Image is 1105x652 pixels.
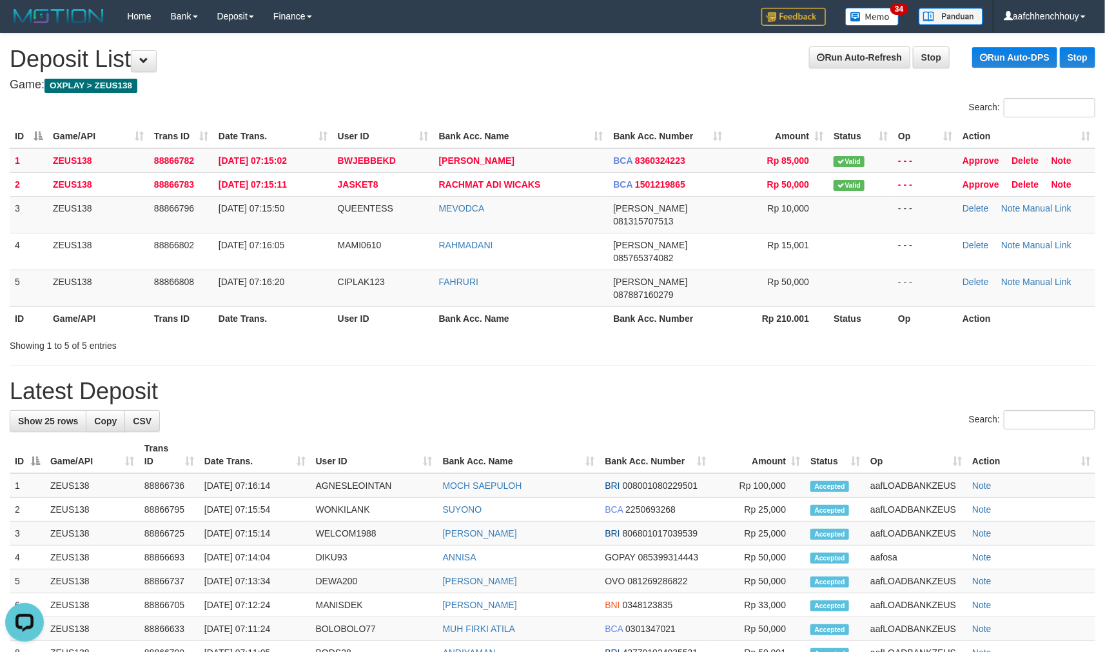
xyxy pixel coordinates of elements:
span: Rp 50,000 [768,277,810,287]
td: ZEUS138 [45,593,139,617]
span: BCA [613,155,632,166]
span: GOPAY [605,552,635,562]
span: 88866796 [154,203,194,213]
td: [DATE] 07:11:24 [199,617,311,641]
a: Note [1051,155,1071,166]
th: Op: activate to sort column ascending [893,124,957,148]
td: MANISDEK [311,593,438,617]
th: Action [957,306,1095,330]
span: BNI [605,600,620,610]
a: Note [972,576,992,586]
h4: Game: [10,79,1095,92]
span: Rp 85,000 [767,155,809,166]
td: - - - [893,148,957,173]
td: 88866736 [139,473,199,498]
span: [DATE] 07:15:02 [219,155,287,166]
img: Feedback.jpg [761,8,826,26]
td: [DATE] 07:15:14 [199,522,311,546]
th: Bank Acc. Name [434,306,609,330]
span: BCA [605,504,623,515]
span: Copy 1501219865 to clipboard [635,179,685,190]
th: ID: activate to sort column descending [10,124,48,148]
td: ZEUS138 [48,233,149,270]
a: MOCH SAEPULOH [443,480,522,491]
td: [DATE] 07:13:34 [199,569,311,593]
a: Note [1051,179,1071,190]
span: Copy 008001080229501 to clipboard [623,480,698,491]
td: WONKILANK [311,498,438,522]
th: User ID [333,306,434,330]
td: ZEUS138 [48,270,149,306]
a: MUH FIRKI ATILA [443,624,516,634]
a: RACHMAT ADI WICAKS [439,179,541,190]
td: ZEUS138 [48,148,149,173]
th: Status: activate to sort column ascending [828,124,893,148]
td: 2 [10,498,45,522]
a: Note [1001,203,1021,213]
input: Search: [1004,410,1095,430]
a: Note [1001,240,1021,250]
span: Rp 10,000 [768,203,810,213]
span: [DATE] 07:16:20 [219,277,284,287]
a: RAHMADANI [439,240,493,250]
th: Trans ID: activate to sort column ascending [149,124,213,148]
td: 88866705 [139,593,199,617]
th: Bank Acc. Name: activate to sort column ascending [438,437,600,473]
td: Rp 50,000 [711,617,805,641]
td: - - - [893,196,957,233]
td: 3 [10,522,45,546]
span: JASKET8 [338,179,378,190]
th: Bank Acc. Number: activate to sort column ascending [608,124,727,148]
td: ZEUS138 [48,172,149,196]
a: Run Auto-DPS [972,47,1057,68]
span: Accepted [810,481,849,492]
a: Run Auto-Refresh [809,46,910,68]
td: - - - [893,172,957,196]
span: Accepted [810,505,849,516]
span: Copy 2250693268 to clipboard [625,504,676,515]
span: [DATE] 07:16:05 [219,240,284,250]
span: Copy 085765374082 to clipboard [613,253,673,263]
button: Open LiveChat chat widget [5,5,44,44]
td: AGNESLEOINTAN [311,473,438,498]
td: [DATE] 07:12:24 [199,593,311,617]
td: aafLOADBANKZEUS [865,617,967,641]
th: Amount: activate to sort column ascending [711,437,805,473]
td: ZEUS138 [45,569,139,593]
span: 34 [890,3,908,15]
span: BCA [605,624,623,634]
span: [DATE] 07:15:11 [219,179,287,190]
a: Approve [963,179,999,190]
label: Search: [969,410,1095,430]
span: Copy 0348123835 to clipboard [623,600,673,610]
span: [PERSON_NAME] [613,240,687,250]
span: Copy 081315707513 to clipboard [613,216,673,226]
th: Game/API: activate to sort column ascending [48,124,149,148]
td: [DATE] 07:16:14 [199,473,311,498]
a: CSV [124,410,160,432]
a: [PERSON_NAME] [443,576,517,586]
a: [PERSON_NAME] [439,155,514,166]
td: DEWA200 [311,569,438,593]
span: Accepted [810,624,849,635]
th: ID: activate to sort column descending [10,437,45,473]
th: Status: activate to sort column ascending [805,437,865,473]
a: FAHRURI [439,277,478,287]
td: aafLOADBANKZEUS [865,522,967,546]
td: 88866737 [139,569,199,593]
td: [DATE] 07:15:54 [199,498,311,522]
td: 2 [10,172,48,196]
img: MOTION_logo.png [10,6,108,26]
span: Copy 087887160279 to clipboard [613,290,673,300]
td: ZEUS138 [48,196,149,233]
td: 1 [10,473,45,498]
a: ANNISA [443,552,476,562]
th: Game/API: activate to sort column ascending [45,437,139,473]
span: Copy 0301347021 to clipboard [625,624,676,634]
a: Delete [1012,155,1039,166]
td: 1 [10,148,48,173]
span: Valid transaction [834,156,865,167]
td: [DATE] 07:14:04 [199,546,311,569]
div: Showing 1 to 5 of 5 entries [10,334,451,352]
td: 88866633 [139,617,199,641]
